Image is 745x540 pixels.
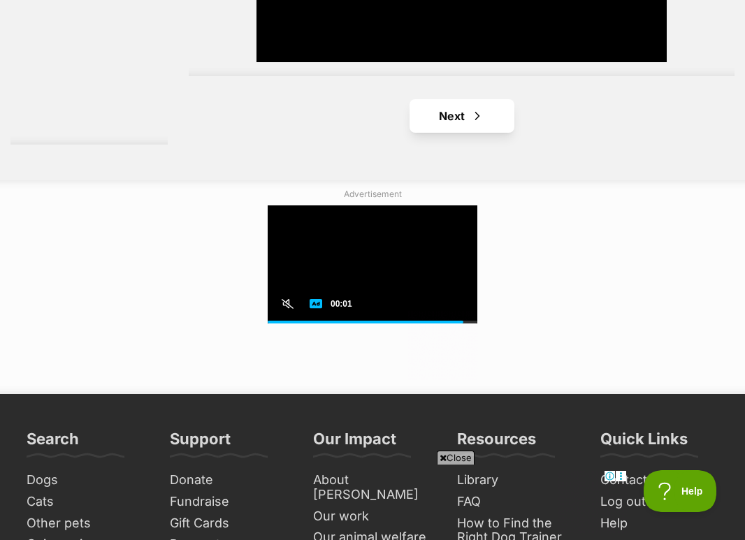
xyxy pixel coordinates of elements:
h3: Our Impact [313,429,396,457]
h3: Support [170,429,231,457]
iframe: Advertisement [268,205,477,380]
h3: Resources [457,429,536,457]
a: Dogs [21,469,150,491]
iframe: Help Scout Beacon - Open [644,470,717,512]
h3: Quick Links [600,429,688,457]
iframe: Advertisement [118,470,627,533]
a: Cats [21,491,150,513]
span: Close [437,451,475,465]
a: Next page [410,99,514,133]
h3: Search [27,429,79,457]
nav: Pagination [189,99,735,133]
a: Help [595,513,724,534]
a: Other pets [21,513,150,534]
